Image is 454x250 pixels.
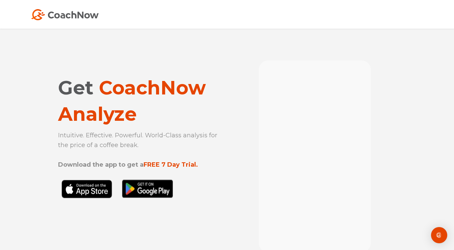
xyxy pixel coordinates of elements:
span: CoachNow Analyze [58,76,206,126]
img: Coach Now [31,9,99,20]
div: Open Intercom Messenger [431,227,447,243]
img: Black Download CoachNow on the App Store Button [58,179,176,213]
p: Intuitive. Effective. Powerful. World-Class analysis for the price of a coffee break. [58,131,220,170]
strong: FREE 7 Day Trial. [144,161,198,168]
strong: Download the app to get a [58,161,144,168]
span: Get [58,76,94,99]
